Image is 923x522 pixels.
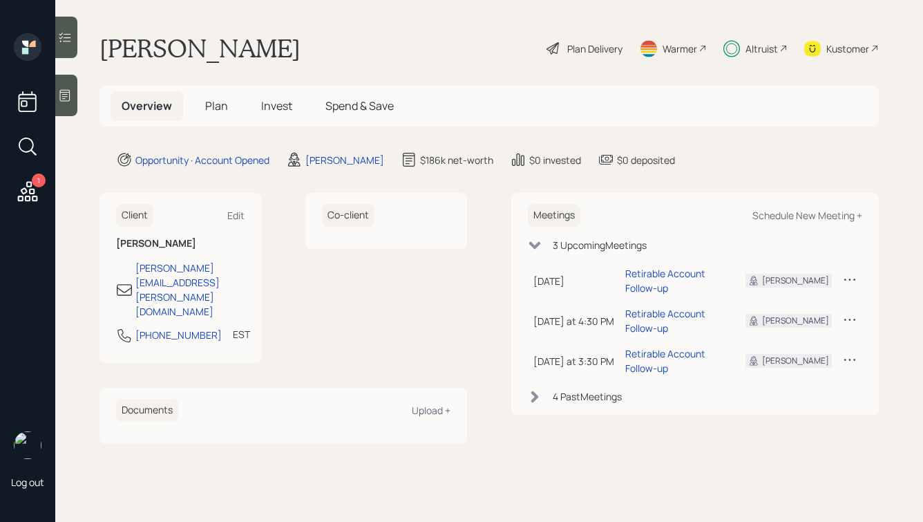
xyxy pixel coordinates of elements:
h6: Co-client [322,204,374,227]
div: [PERSON_NAME] [762,315,829,327]
img: hunter_neumayer.jpg [14,431,41,459]
div: Kustomer [826,41,869,56]
div: $0 invested [529,153,581,167]
h6: [PERSON_NAME] [116,238,245,250]
div: Retirable Account Follow-up [625,266,723,295]
div: $0 deposited [617,153,675,167]
div: Plan Delivery [567,41,622,56]
div: [PERSON_NAME] [762,274,829,287]
div: 3 Upcoming Meeting s [553,238,647,252]
span: Overview [122,98,172,113]
div: [DATE] [533,274,614,288]
span: Plan [205,98,228,113]
div: [PERSON_NAME] [305,153,384,167]
div: Log out [11,476,44,489]
div: Retirable Account Follow-up [625,306,723,335]
div: EST [233,327,250,342]
div: Altruist [745,41,778,56]
div: [PERSON_NAME] [762,355,829,367]
div: 4 Past Meeting s [553,389,622,404]
div: 1 [32,174,46,187]
div: Upload + [412,404,450,417]
div: [PERSON_NAME][EMAIL_ADDRESS][PERSON_NAME][DOMAIN_NAME] [135,261,245,319]
span: Invest [261,98,292,113]
div: Schedule New Meeting + [752,209,862,222]
div: [PHONE_NUMBER] [135,328,222,342]
h6: Meetings [528,204,580,227]
h6: Client [116,204,153,227]
div: Retirable Account Follow-up [625,346,723,375]
h6: Documents [116,399,178,422]
h1: [PERSON_NAME] [99,33,301,64]
div: Edit [227,209,245,222]
div: Opportunity · Account Opened [135,153,269,167]
div: Warmer [663,41,697,56]
span: Spend & Save [325,98,394,113]
div: $186k net-worth [420,153,493,167]
div: [DATE] at 4:30 PM [533,314,614,328]
div: [DATE] at 3:30 PM [533,354,614,369]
